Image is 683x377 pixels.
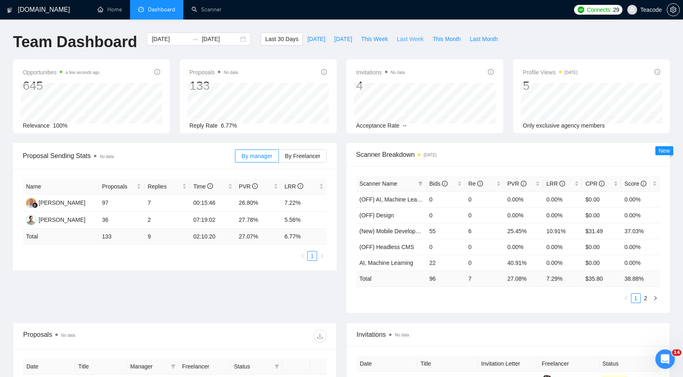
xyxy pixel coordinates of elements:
[546,180,565,187] span: LRR
[523,122,605,129] span: Only exclusive agency members
[130,362,167,371] span: Manager
[655,349,675,369] iframe: Intercom live chat
[426,223,465,239] td: 55
[543,207,582,223] td: 0.00%
[138,6,144,12] span: dashboard
[599,181,605,186] span: info-circle
[659,147,670,154] span: New
[582,271,621,286] td: $ 35.80
[26,198,36,208] img: MU
[465,239,504,255] td: 0
[629,7,635,13] span: user
[465,191,504,207] td: 0
[650,293,660,303] button: right
[624,296,629,301] span: left
[23,229,99,245] td: Total
[300,253,305,258] span: left
[356,271,426,286] td: Total
[504,255,543,271] td: 40.91%
[23,179,99,195] th: Name
[53,122,67,129] span: 100%
[426,207,465,223] td: 0
[191,6,222,13] a: searchScanner
[361,35,388,43] span: This Week
[578,6,584,13] img: upwork-logo.png
[429,180,448,187] span: Bids
[99,229,144,245] td: 133
[261,32,303,45] button: Last 30 Days
[582,223,621,239] td: $31.49
[426,255,465,271] td: 22
[470,35,498,43] span: Last Month
[26,215,36,225] img: MP
[202,35,239,43] input: End date
[241,153,272,159] span: By manager
[621,223,660,239] td: 37.03%
[504,207,543,223] td: 0.00%
[428,32,465,45] button: This Month
[667,6,680,13] a: setting
[26,216,85,223] a: MP[PERSON_NAME]
[236,212,281,229] td: 27.78%
[621,207,660,223] td: 0.00%
[32,202,38,208] img: gigradar-bm.png
[359,212,394,219] a: (OFF) Design
[465,207,504,223] td: 0
[190,229,235,245] td: 02:10:20
[65,70,99,75] time: a few seconds ago
[13,32,137,52] h1: Team Dashboard
[273,360,281,373] span: filter
[190,195,235,212] td: 00:15:46
[565,70,577,75] time: [DATE]
[667,3,680,16] button: setting
[504,239,543,255] td: 0.00%
[298,183,303,189] span: info-circle
[621,293,631,303] li: Previous Page
[582,239,621,255] td: $0.00
[426,239,465,255] td: 0
[179,359,231,375] th: Freelancer
[599,356,660,372] th: Status
[26,199,85,206] a: MU[PERSON_NAME]
[303,32,330,45] button: [DATE]
[281,212,327,229] td: 5.56%
[23,359,75,375] th: Date
[314,333,326,339] span: download
[433,35,461,43] span: This Month
[100,154,114,159] span: No data
[359,244,414,250] a: (OFF) Headless CMS
[465,271,504,286] td: 7
[655,69,660,75] span: info-circle
[356,122,400,129] span: Acceptance Rate
[523,78,577,93] div: 5
[465,32,502,45] button: Last Month
[426,271,465,286] td: 96
[334,35,352,43] span: [DATE]
[478,356,538,372] th: Invitation Letter
[631,294,640,303] a: 1
[154,69,160,75] span: info-circle
[99,179,144,195] th: Proposals
[613,5,619,14] span: 29
[416,178,424,190] span: filter
[23,67,100,77] span: Opportunities
[236,195,281,212] td: 26.80%
[7,4,13,17] img: logo
[543,191,582,207] td: 0.00%
[307,35,325,43] span: [DATE]
[468,180,483,187] span: Re
[23,122,50,129] span: Relevance
[321,69,327,75] span: info-circle
[504,191,543,207] td: 0.00%
[274,364,279,369] span: filter
[317,251,327,261] button: right
[189,122,218,129] span: Reply Rate
[192,36,198,42] span: swap-right
[224,70,238,75] span: No data
[313,329,326,342] button: download
[587,5,611,14] span: Connects:
[650,293,660,303] li: Next Page
[285,153,320,159] span: By Freelancer
[582,207,621,223] td: $0.00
